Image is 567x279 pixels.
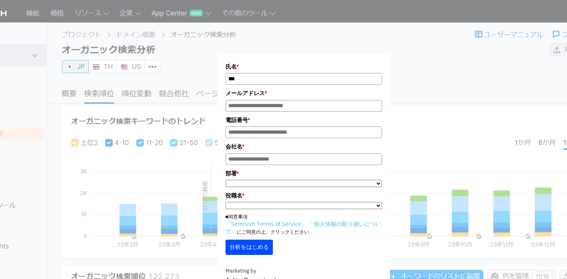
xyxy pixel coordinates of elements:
a: 「Semrush Terms of Service」 [226,220,307,228]
label: 部署 [226,169,382,178]
p: ■同意事項 にご同意の上、クリックください [226,213,382,236]
label: 電話番号 [226,116,382,124]
label: 役職名 [226,191,382,200]
label: メールアドレス [226,89,382,98]
button: 分析をはじめる [226,240,273,255]
a: 「個人情報の取り扱いについて」 [226,220,381,235]
label: 氏名 [226,62,382,71]
label: 会社名 [226,142,382,151]
div: Marketing by [226,267,382,275]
